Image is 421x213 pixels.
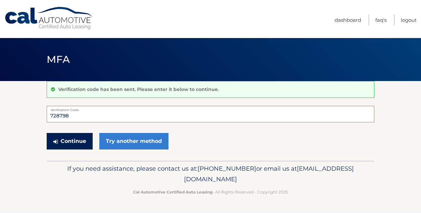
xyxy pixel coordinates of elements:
[198,165,256,172] span: [PHONE_NUMBER]
[58,86,219,92] p: Verification code has been sent. Please enter it below to continue.
[335,15,361,25] a: Dashboard
[47,133,93,149] button: Continue
[99,133,168,149] a: Try another method
[47,106,374,122] input: Verification Code
[401,15,417,25] a: Logout
[133,190,212,194] strong: Cal Automotive Certified Auto Leasing
[375,15,387,25] a: FAQ's
[4,7,94,30] a: Cal Automotive
[47,53,70,65] span: MFA
[51,189,370,195] p: - All Rights Reserved - Copyright 2025
[184,165,354,183] span: [EMAIL_ADDRESS][DOMAIN_NAME]
[51,163,370,185] p: If you need assistance, please contact us at: or email us at
[47,106,374,111] label: Verification Code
